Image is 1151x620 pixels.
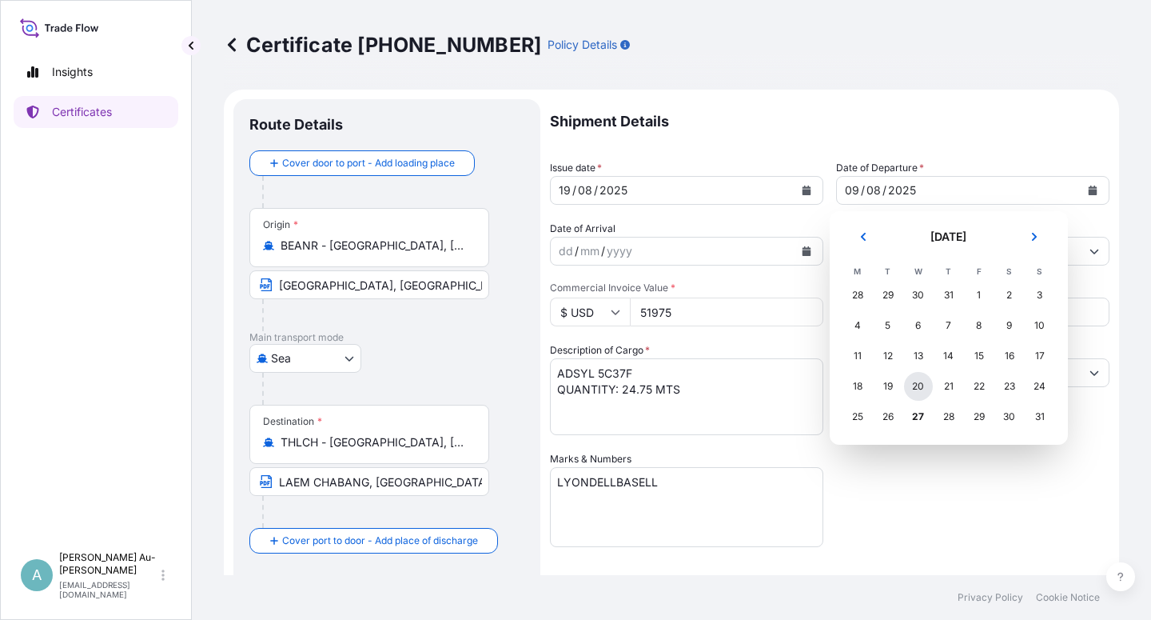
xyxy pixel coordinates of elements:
[1017,224,1052,250] button: Next
[224,32,541,58] p: Certificate [PHONE_NUMBER]
[1026,311,1054,340] div: Sunday, 10 August 2025
[965,342,994,370] div: Friday, 15 August 2025
[842,262,1055,432] table: August 2025
[843,342,872,370] div: Monday, 11 August 2025
[843,311,872,340] div: Monday, 4 August 2025
[994,262,1025,280] th: S
[904,372,933,401] div: Wednesday, 20 August 2025
[874,372,902,401] div: Tuesday, 19 August 2025
[843,281,872,310] div: Monday, 28 July 2025
[548,37,617,53] p: Policy Details
[846,224,881,250] button: Previous
[934,372,963,401] div: Thursday, 21 August 2025
[965,372,994,401] div: Friday, 22 August 2025
[904,402,933,431] div: Today, Wednesday, 27 August 2025
[874,342,902,370] div: Tuesday, 12 August 2025
[1025,262,1055,280] th: S
[934,311,963,340] div: Thursday, 7 August 2025
[995,402,1024,431] div: Saturday, 30 August 2025
[843,372,872,401] div: Monday, 18 August 2025
[842,224,1055,432] div: August 2025
[904,311,933,340] div: Wednesday, 6 August 2025
[995,311,1024,340] div: Saturday, 9 August 2025 selected
[903,262,934,280] th: W
[890,229,1007,245] h2: [DATE]
[904,281,933,310] div: Wednesday, 30 July 2025
[873,262,903,280] th: T
[874,281,902,310] div: Tuesday, 29 July 2025
[965,311,994,340] div: Friday, 8 August 2025
[1026,342,1054,370] div: Sunday, 17 August 2025
[934,402,963,431] div: Thursday, 28 August 2025
[934,281,963,310] div: Thursday, 31 July 2025
[1026,402,1054,431] div: Sunday, 31 August 2025
[965,402,994,431] div: Friday, 29 August 2025
[995,342,1024,370] div: Saturday, 16 August 2025
[874,402,902,431] div: Tuesday, 26 August 2025
[843,402,872,431] div: Monday, 25 August 2025
[934,262,964,280] th: T
[830,211,1068,445] section: Calendar
[965,281,994,310] div: Friday, 1 August 2025
[995,281,1024,310] div: Saturday, 2 August 2025
[934,342,963,370] div: Thursday, 14 August 2025
[842,262,873,280] th: M
[874,311,902,340] div: Tuesday, 5 August 2025
[1026,281,1054,310] div: Sunday, 3 August 2025
[904,342,933,370] div: Wednesday, 13 August 2025
[995,372,1024,401] div: Saturday, 23 August 2025
[964,262,994,280] th: F
[1026,372,1054,401] div: Sunday, 24 August 2025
